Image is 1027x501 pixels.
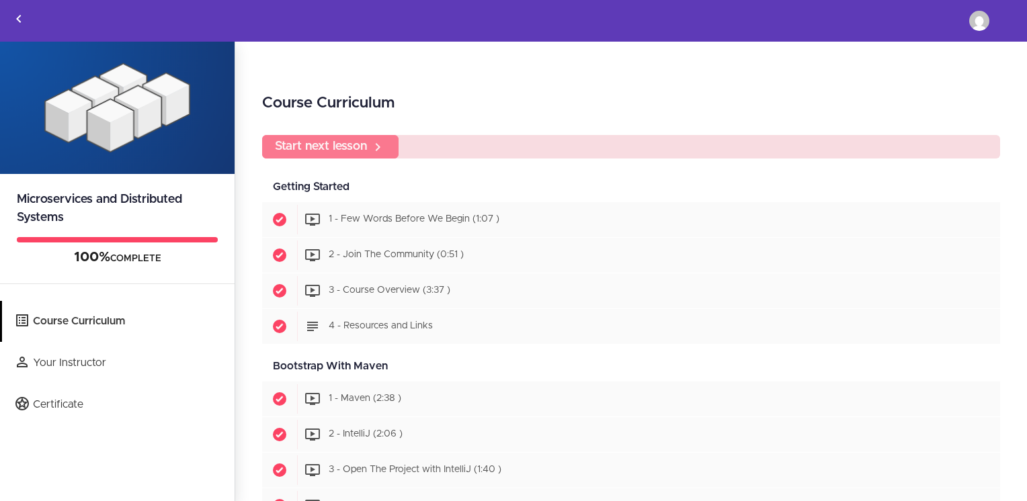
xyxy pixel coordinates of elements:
a: Completed item 2 - IntelliJ (2:06 ) [262,417,1000,452]
a: Back to courses [1,1,37,41]
h2: Course Curriculum [262,92,1000,115]
span: 3 - Open The Project with IntelliJ (1:40 ) [329,465,501,475]
a: Completed item 2 - Join The Community (0:51 ) [262,238,1000,273]
div: COMPLETE [17,249,218,267]
a: Certificate [2,384,235,425]
span: Completed item [262,453,297,488]
a: Your Instructor [2,343,235,383]
span: 2 - Join The Community (0:51 ) [329,250,464,260]
span: Completed item [262,273,297,308]
a: Completed item 3 - Open The Project with IntelliJ (1:40 ) [262,453,1000,488]
span: 4 - Resources and Links [329,322,433,331]
span: 1 - Maven (2:38 ) [329,394,401,404]
a: Completed item 1 - Few Words Before We Begin (1:07 ) [262,202,1000,237]
span: 2 - IntelliJ (2:06 ) [329,430,403,439]
a: Course Curriculum [2,301,235,342]
span: Completed item [262,309,297,344]
div: Bootstrap With Maven [262,351,1000,381]
span: Completed item [262,202,297,237]
a: Completed item 1 - Maven (2:38 ) [262,381,1000,416]
span: Completed item [262,381,297,416]
img: ibrahim.moh.salama@gmail.com [969,11,989,31]
a: Completed item 3 - Course Overview (3:37 ) [262,273,1000,308]
span: 3 - Course Overview (3:37 ) [329,286,450,295]
svg: Back to courses [11,11,27,27]
span: 100% [74,250,110,264]
div: Getting Started [262,172,1000,202]
span: 1 - Few Words Before We Begin (1:07 ) [329,215,499,224]
a: Completed item 4 - Resources and Links [262,309,1000,344]
span: Completed item [262,238,297,273]
span: Completed item [262,417,297,452]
